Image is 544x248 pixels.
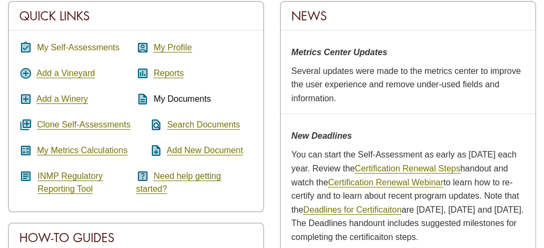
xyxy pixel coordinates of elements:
i: help_center [136,170,149,183]
i: add_circle [19,67,32,80]
div: Quick Links [9,2,263,31]
a: INMP RegulatoryReporting Tool [38,171,103,194]
i: note_add [136,144,163,157]
a: Reports [153,69,183,78]
strong: Metrics Center Updates [291,48,387,57]
a: My Profile [153,43,192,52]
strong: New Deadlines [291,131,352,140]
i: assessment [136,67,149,80]
a: My Self-Assessments [37,43,120,52]
a: Add a Vineyard [36,69,95,78]
div: News [281,2,535,31]
a: Add a Winery [36,94,88,104]
span: My Documents [153,94,211,103]
a: Need help getting started? [136,171,221,194]
a: Certification Renewal Steps [355,164,460,174]
a: Add New Document [167,146,243,155]
i: find_in_page [136,118,163,131]
span: Several updates were made to the metrics center to improve the user experience and remove under-u... [291,66,521,103]
i: add_box [19,93,32,106]
i: description [136,93,149,106]
a: Deadlines for Certificaiton [303,205,401,215]
i: calculate [19,144,32,157]
i: account_box [136,41,149,54]
a: Clone Self-Assessments [37,120,130,130]
p: You can start the Self-Assessment as early as [DATE] each year. Review the handout and watch the ... [291,148,525,244]
i: queue [19,118,32,131]
a: Search Documents [167,120,240,130]
a: Certification Renewal Webinar [328,178,443,187]
a: My Metrics Calculations [37,146,128,155]
i: article [19,170,32,183]
i: assignment_turned_in [19,41,32,54]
